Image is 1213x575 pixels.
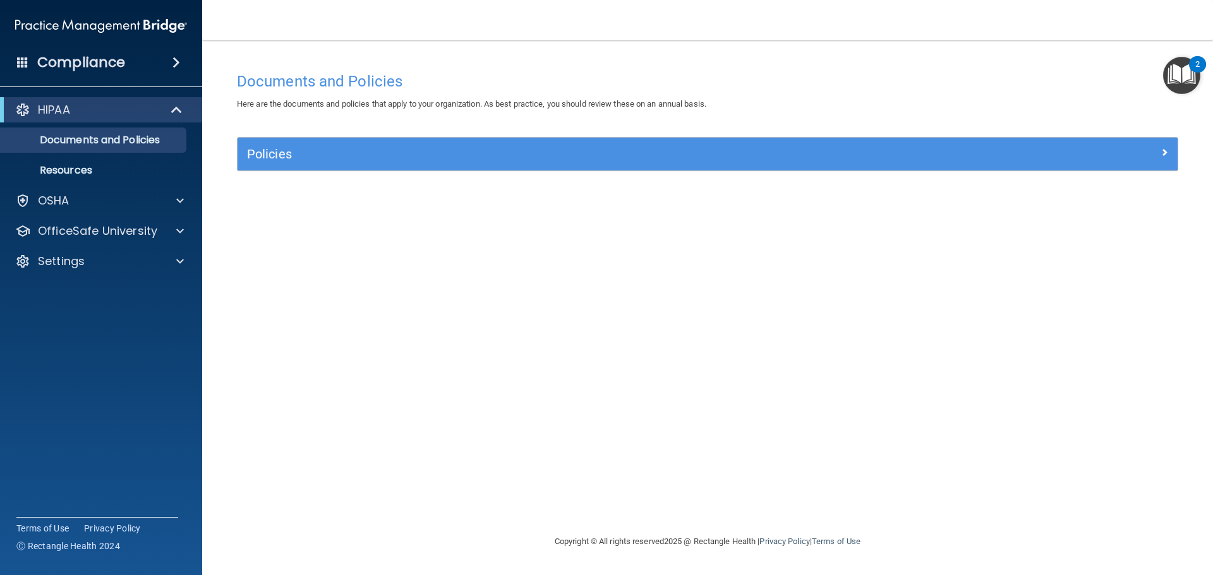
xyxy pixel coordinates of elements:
[8,134,181,146] p: Documents and Policies
[38,193,69,208] p: OSHA
[15,13,187,39] img: PMB logo
[38,254,85,269] p: Settings
[15,193,184,208] a: OSHA
[247,144,1168,164] a: Policies
[247,147,933,161] h5: Policies
[15,223,184,239] a: OfficeSafe University
[38,223,157,239] p: OfficeSafe University
[812,536,860,546] a: Terms of Use
[237,99,706,109] span: Here are the documents and policies that apply to your organization. As best practice, you should...
[37,54,125,71] h4: Compliance
[16,540,120,552] span: Ⓒ Rectangle Health 2024
[38,102,70,117] p: HIPAA
[15,254,184,269] a: Settings
[15,102,183,117] a: HIPAA
[1163,57,1200,94] button: Open Resource Center, 2 new notifications
[84,522,141,535] a: Privacy Policy
[477,521,938,562] div: Copyright © All rights reserved 2025 @ Rectangle Health | |
[1195,64,1200,81] div: 2
[16,522,69,535] a: Terms of Use
[8,164,181,177] p: Resources
[237,73,1178,90] h4: Documents and Policies
[759,536,809,546] a: Privacy Policy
